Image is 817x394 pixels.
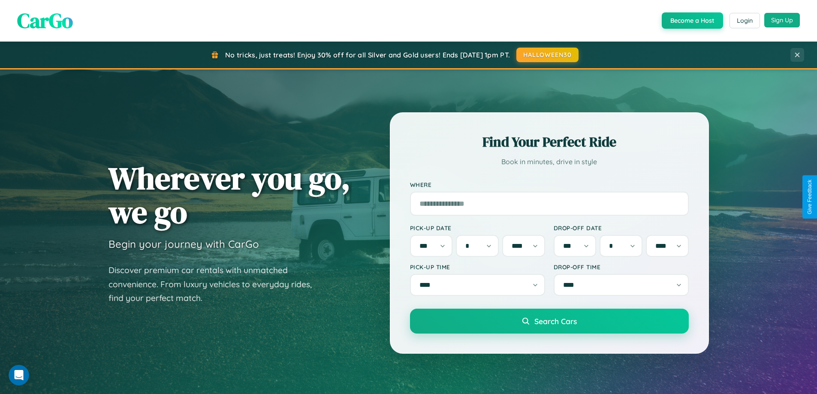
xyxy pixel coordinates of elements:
label: Pick-up Date [410,224,545,232]
h3: Begin your journey with CarGo [109,238,259,250]
button: Sign Up [764,13,800,27]
p: Discover premium car rentals with unmatched convenience. From luxury vehicles to everyday rides, ... [109,263,323,305]
label: Drop-off Time [554,263,689,271]
button: Become a Host [662,12,723,29]
div: Give Feedback [807,180,813,214]
h2: Find Your Perfect Ride [410,132,689,151]
label: Where [410,181,689,188]
h1: Wherever you go, we go [109,161,350,229]
label: Pick-up Time [410,263,545,271]
p: Book in minutes, drive in style [410,156,689,168]
span: CarGo [17,6,73,35]
button: Login [730,13,760,28]
button: HALLOWEEN30 [516,48,579,62]
iframe: Intercom live chat [9,365,29,385]
label: Drop-off Date [554,224,689,232]
span: No tricks, just treats! Enjoy 30% off for all Silver and Gold users! Ends [DATE] 1pm PT. [225,51,510,59]
span: Search Cars [534,316,577,326]
button: Search Cars [410,309,689,334]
